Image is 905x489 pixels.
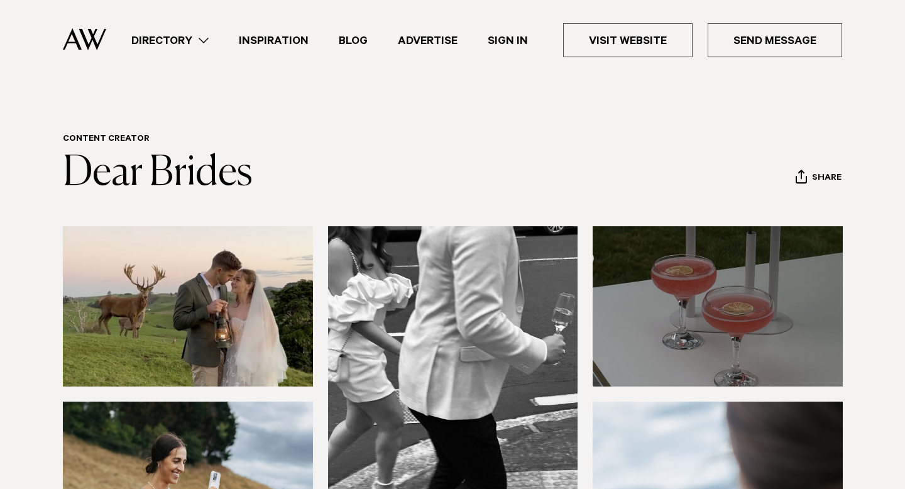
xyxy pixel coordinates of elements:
a: Sign In [473,32,543,49]
a: Content Creator [63,135,150,145]
img: Auckland Weddings Logo [63,28,106,50]
a: Directory [116,32,224,49]
a: Dear Brides [63,153,253,194]
span: Share [812,173,842,185]
a: Send Message [708,23,842,57]
a: Blog [324,32,383,49]
a: Visit Website [563,23,693,57]
button: Share [795,169,842,188]
a: Inspiration [224,32,324,49]
a: Advertise [383,32,473,49]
